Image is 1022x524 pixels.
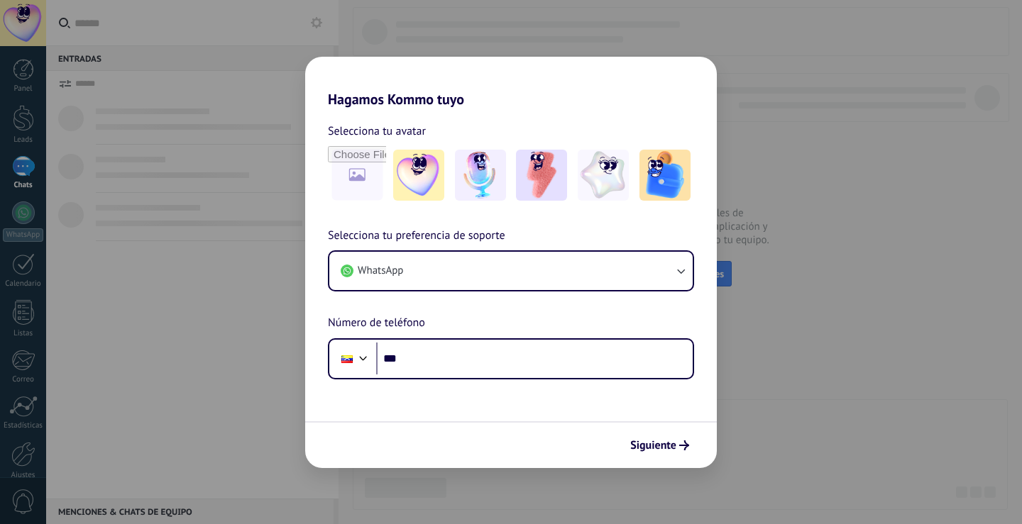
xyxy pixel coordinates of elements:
button: Siguiente [624,433,696,457]
span: Número de teléfono [328,314,425,333]
span: WhatsApp [358,264,403,278]
img: -2.jpeg [455,150,506,201]
h2: Hagamos Kommo tuyo [305,57,717,108]
button: WhatsApp [329,252,693,290]
span: Siguiente [630,440,676,450]
img: -4.jpeg [578,150,629,201]
span: Selecciona tu avatar [328,122,426,140]
div: Venezuela: + 58 [334,344,361,374]
img: -5.jpeg [639,150,691,201]
span: Selecciona tu preferencia de soporte [328,227,505,245]
img: -1.jpeg [393,150,444,201]
img: -3.jpeg [516,150,567,201]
